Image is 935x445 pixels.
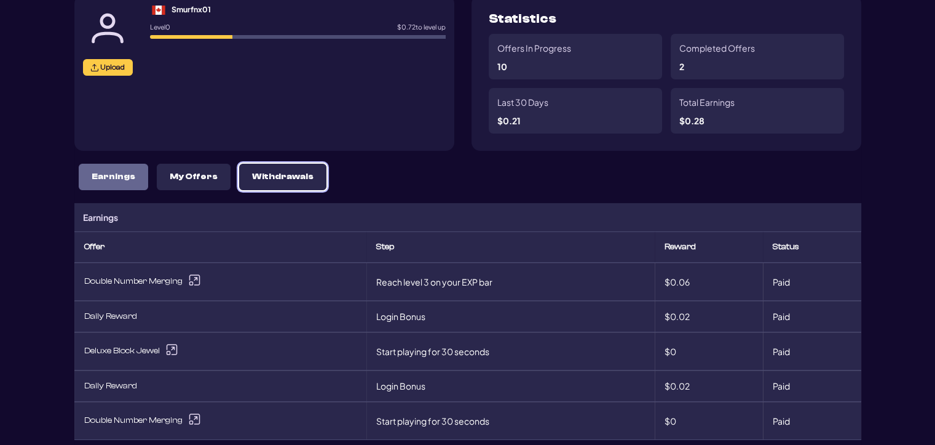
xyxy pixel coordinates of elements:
span: Upload [100,63,125,72]
p: Earnings [83,212,118,223]
button: Earnings [79,164,148,190]
button: My Offers [157,164,231,190]
img: ca.svg [150,6,167,15]
div: Daily Reward [84,311,357,322]
p: Level 0 [150,24,170,31]
span: Offer [84,242,105,252]
div: Daily Reward [84,381,357,391]
td: Paid [763,263,861,301]
td: Login Bonus [366,301,655,332]
p: Last 30 Days [497,97,548,108]
td: $0.02 [655,371,763,402]
td: $0 [655,332,763,371]
span: Step [376,242,394,252]
td: Paid [763,371,861,402]
span: Status [773,242,799,252]
td: Reach level 3 on your EXP bar [366,263,655,301]
td: $0.02 [655,301,763,332]
p: Total Earnings [679,97,735,108]
p: Statistics [489,12,556,25]
p: $ 0.21 [497,116,521,125]
td: Paid [763,332,861,371]
div: Deluxe Block Jewel [84,342,357,360]
td: Login Bonus [366,371,655,402]
td: $0.06 [655,263,763,301]
span: Reward [665,242,696,252]
button: Upload [83,59,133,76]
td: Start playing for 30 seconds [366,332,655,371]
p: Offers In Progress [497,42,571,54]
p: Earnings [92,172,135,182]
div: Double Number Merging [84,273,357,291]
p: 2 [679,62,684,71]
p: Completed Offers [679,42,755,54]
p: $ 0.72 to level up [397,24,446,31]
div: Smurfnx01 [172,4,211,15]
td: $0 [655,402,763,440]
td: Start playing for 30 seconds [366,402,655,440]
p: Withdrawals [252,172,314,182]
div: Double Number Merging [84,412,357,430]
button: Withdrawals [239,164,326,190]
img: Avatar [83,4,132,53]
p: My Offers [170,172,218,182]
td: Paid [763,301,861,332]
p: $ 0.28 [679,116,704,125]
td: Paid [763,402,861,440]
p: 10 [497,62,507,71]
